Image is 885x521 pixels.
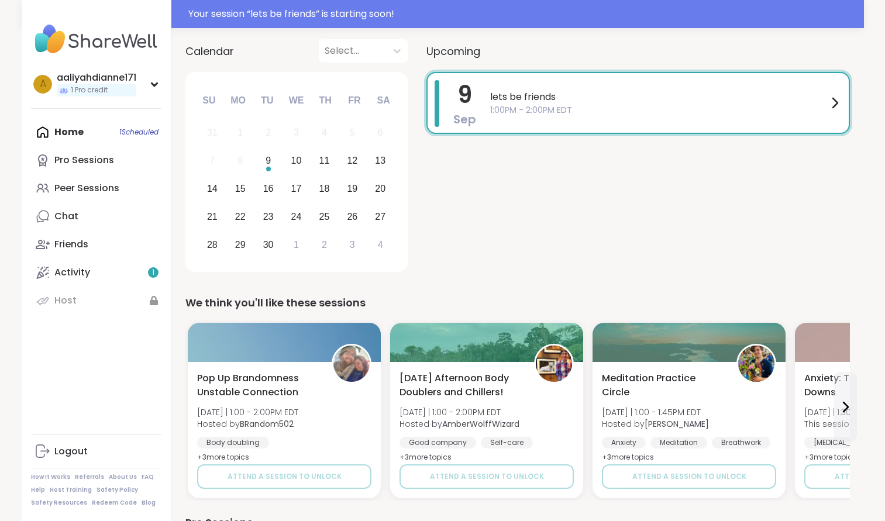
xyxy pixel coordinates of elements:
div: Choose Wednesday, September 10th, 2025 [284,149,309,174]
a: Host [31,287,161,315]
div: We think you'll like these sessions [185,295,850,311]
img: AmberWolffWizard [536,346,572,382]
div: 20 [375,181,385,196]
span: Hosted by [400,418,519,430]
b: [PERSON_NAME] [645,418,709,430]
div: Good company [400,437,476,448]
div: Choose Sunday, September 14th, 2025 [200,177,225,202]
div: Choose Monday, September 22nd, 2025 [228,204,253,229]
div: We [283,88,309,113]
div: Choose Wednesday, October 1st, 2025 [284,232,309,257]
span: Attend a session to unlock [227,471,341,482]
div: Choose Sunday, September 28th, 2025 [200,232,225,257]
div: Choose Tuesday, September 9th, 2025 [256,149,281,174]
b: BRandom502 [240,418,294,430]
div: Peer Sessions [54,182,119,195]
div: Activity [54,266,90,279]
span: Pop Up Brandomness Unstable Connection [197,371,319,399]
div: Friends [54,238,88,251]
div: Host [54,294,77,307]
div: Pro Sessions [54,154,114,167]
div: 31 [207,125,218,140]
span: [DATE] Afternoon Body Doublers and Chillers! [400,371,521,399]
span: 9 [457,78,472,111]
a: Peer Sessions [31,174,161,202]
div: 29 [235,237,246,253]
a: Help [31,486,45,494]
div: 25 [319,209,330,225]
a: Logout [31,437,161,465]
img: BRandom502 [333,346,370,382]
div: Choose Tuesday, September 30th, 2025 [256,232,281,257]
div: Choose Wednesday, September 17th, 2025 [284,177,309,202]
a: How It Works [31,473,70,481]
div: 9 [266,153,271,168]
div: Choose Friday, September 12th, 2025 [340,149,365,174]
div: [MEDICAL_DATA] [804,437,881,448]
a: Safety Resources [31,499,87,507]
div: 24 [291,209,302,225]
div: Chat [54,210,78,223]
div: 11 [319,153,330,168]
div: 6 [378,125,383,140]
div: 26 [347,209,357,225]
div: 8 [237,153,243,168]
div: Choose Saturday, October 4th, 2025 [368,232,393,257]
div: aaliyahdianne171 [57,71,136,84]
div: 12 [347,153,357,168]
div: 14 [207,181,218,196]
span: [DATE] | 1:00 - 2:00PM EDT [400,406,519,418]
span: Attend a session to unlock [429,471,543,482]
a: Referrals [75,473,104,481]
div: Self-care [481,437,533,448]
div: 18 [319,181,330,196]
div: Choose Saturday, September 27th, 2025 [368,204,393,229]
div: Choose Friday, October 3rd, 2025 [340,232,365,257]
div: Choose Saturday, September 20th, 2025 [368,177,393,202]
div: 1 [237,125,243,140]
div: Choose Thursday, September 11th, 2025 [312,149,337,174]
div: Body doubling [197,437,269,448]
div: Choose Thursday, October 2nd, 2025 [312,232,337,257]
div: Tu [254,88,280,113]
div: Choose Wednesday, September 24th, 2025 [284,204,309,229]
div: 1 [294,237,299,253]
div: Choose Sunday, September 21st, 2025 [200,204,225,229]
button: Attend a session to unlock [602,464,776,489]
img: ShareWell Nav Logo [31,19,161,60]
div: Su [196,88,222,113]
span: [DATE] | 1:00 - 1:45PM EDT [602,406,709,418]
div: Not available Sunday, September 7th, 2025 [200,149,225,174]
div: 17 [291,181,302,196]
span: Upcoming [426,43,480,59]
div: Not available Friday, September 5th, 2025 [340,120,365,146]
span: Sep [453,111,476,127]
div: Logout [54,445,88,458]
div: 15 [235,181,246,196]
div: 5 [350,125,355,140]
img: Nicholas [738,346,774,382]
div: 7 [209,153,215,168]
div: Choose Friday, September 19th, 2025 [340,177,365,202]
div: 19 [347,181,357,196]
div: 13 [375,153,385,168]
span: [DATE] | 1:00 - 2:00PM EDT [197,406,298,418]
div: 2 [322,237,327,253]
div: 16 [263,181,274,196]
div: 27 [375,209,385,225]
span: 1 [152,268,154,278]
span: Hosted by [197,418,298,430]
a: Redeem Code [92,499,137,507]
div: month 2025-09 [198,119,394,258]
div: 28 [207,237,218,253]
div: Not available Sunday, August 31st, 2025 [200,120,225,146]
span: Hosted by [602,418,709,430]
span: 1:00PM - 2:00PM EDT [490,104,828,116]
div: Not available Monday, September 8th, 2025 [228,149,253,174]
a: Host Training [50,486,92,494]
div: 22 [235,209,246,225]
div: Meditation [650,437,707,448]
span: Attend a session to unlock [632,471,746,482]
a: Blog [142,499,156,507]
div: Mo [225,88,251,113]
